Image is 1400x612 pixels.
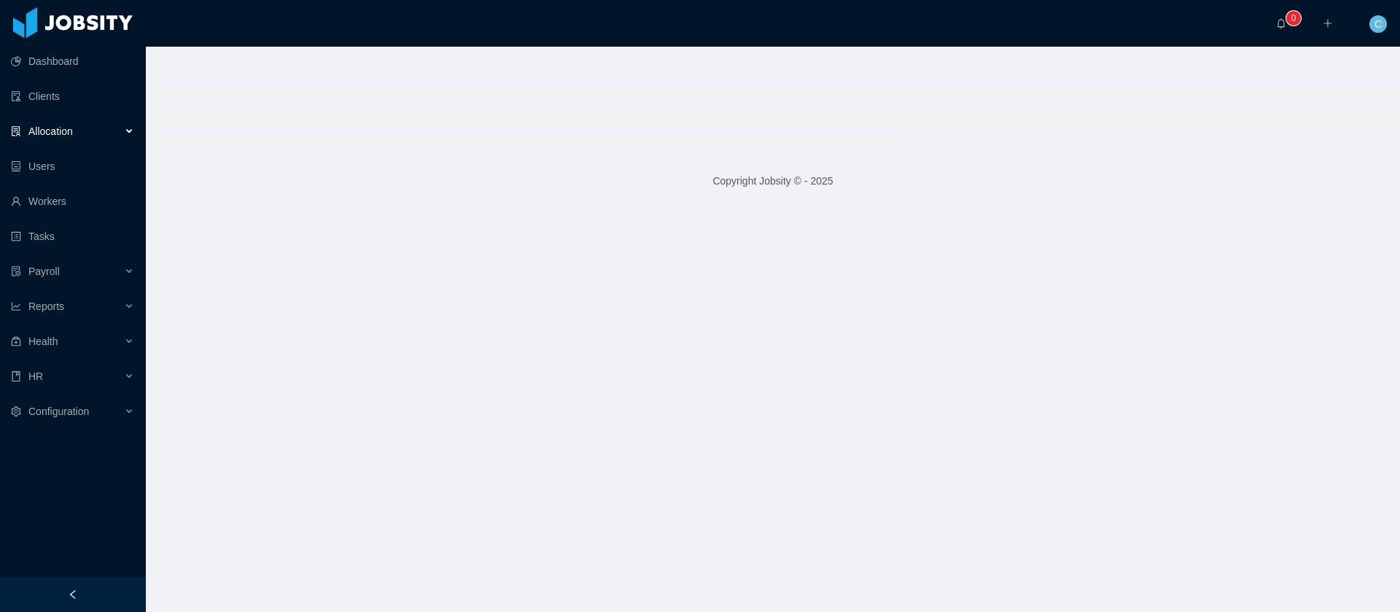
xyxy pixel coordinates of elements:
[11,406,21,417] i: icon: setting
[28,125,73,137] span: Allocation
[1286,11,1301,26] sup: 0
[11,152,134,181] a: icon: robotUsers
[28,371,43,382] span: HR
[146,156,1400,206] footer: Copyright Jobsity © - 2025
[11,222,134,251] a: icon: profileTasks
[11,47,134,76] a: icon: pie-chartDashboard
[28,301,64,312] span: Reports
[11,187,134,216] a: icon: userWorkers
[1276,18,1286,28] i: icon: bell
[11,336,21,346] i: icon: medicine-box
[11,301,21,311] i: icon: line-chart
[1323,18,1333,28] i: icon: plus
[11,266,21,276] i: icon: file-protect
[1374,15,1382,33] span: C
[11,126,21,136] i: icon: solution
[28,266,60,277] span: Payroll
[28,406,89,417] span: Configuration
[28,336,58,347] span: Health
[11,82,134,111] a: icon: auditClients
[11,371,21,381] i: icon: book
